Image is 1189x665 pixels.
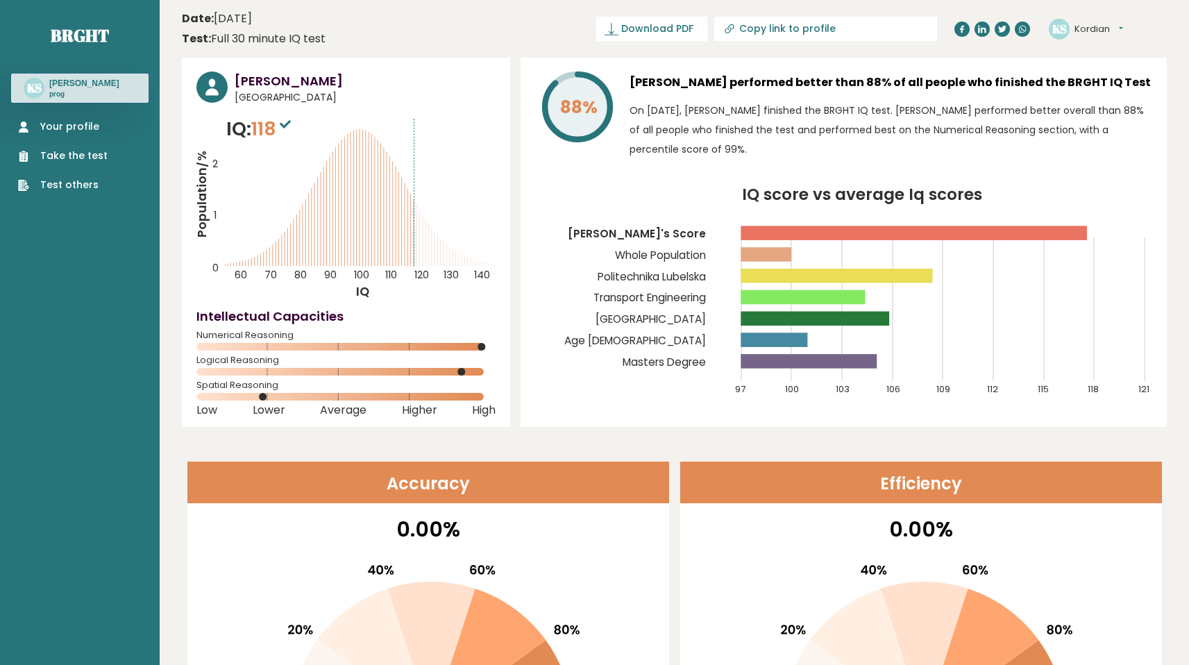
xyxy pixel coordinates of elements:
tspan: 130 [444,268,459,282]
h3: [PERSON_NAME] [49,78,119,89]
tspan: 80 [294,268,307,282]
tspan: 100 [354,268,369,282]
text: KS [1052,20,1067,36]
b: Date: [182,10,214,26]
tspan: 110 [385,268,397,282]
tspan: 90 [324,268,337,282]
span: 118 [251,116,294,142]
tspan: Politechnika Lubelska [598,269,706,284]
div: Full 30 minute IQ test [182,31,326,47]
a: Download PDF [596,17,707,41]
span: Average [320,407,366,413]
p: prog [49,90,119,99]
header: Accuracy [187,462,669,503]
tspan: 112 [987,383,998,395]
tspan: 1 [214,208,217,222]
a: Your profile [18,119,108,134]
tspan: IQ score vs average Iq scores [742,183,982,205]
p: IQ: [226,115,294,143]
p: 0.00% [196,514,660,545]
tspan: [PERSON_NAME]'s Score [568,226,706,241]
span: Lower [253,407,285,413]
text: KS [27,80,42,96]
p: 0.00% [689,514,1153,545]
a: Test others [18,178,108,192]
span: Higher [402,407,437,413]
h3: [PERSON_NAME] performed better than 88% of all people who finished the BRGHT IQ Test [630,71,1152,94]
tspan: 103 [836,383,850,395]
b: Test: [182,31,211,47]
tspan: 120 [414,268,429,282]
span: Spatial Reasoning [196,382,496,388]
tspan: 88% [560,95,598,119]
tspan: Age [DEMOGRAPHIC_DATA] [564,333,706,348]
span: Logical Reasoning [196,357,496,363]
span: [GEOGRAPHIC_DATA] [235,90,496,105]
tspan: 140 [474,268,490,282]
h3: [PERSON_NAME] [235,71,496,90]
tspan: 121 [1138,383,1149,395]
span: Download PDF [621,22,693,36]
tspan: 2 [212,157,218,171]
tspan: 70 [264,268,277,282]
tspan: 100 [785,383,799,395]
p: On [DATE], [PERSON_NAME] finished the BRGHT IQ test. [PERSON_NAME] performed better overall than ... [630,101,1152,159]
header: Efficiency [680,462,1162,503]
tspan: 0 [212,261,219,275]
tspan: Transport Engineering [593,290,706,305]
tspan: 118 [1088,383,1099,395]
time: [DATE] [182,10,252,27]
h4: Intellectual Capacities [196,307,496,326]
button: Kordian [1074,22,1123,36]
tspan: Whole Population [615,248,706,262]
tspan: 97 [735,383,745,395]
a: Take the test [18,149,108,163]
tspan: 60 [235,268,247,282]
tspan: IQ [356,283,369,300]
tspan: [GEOGRAPHIC_DATA] [596,312,706,326]
tspan: Masters Degree [623,355,706,369]
span: Low [196,407,217,413]
span: Numerical Reasoning [196,332,496,338]
tspan: 109 [936,383,950,395]
tspan: Population/% [193,151,210,237]
a: Brght [51,24,109,47]
span: High [472,407,496,413]
tspan: 106 [886,383,900,395]
tspan: 115 [1038,383,1049,395]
